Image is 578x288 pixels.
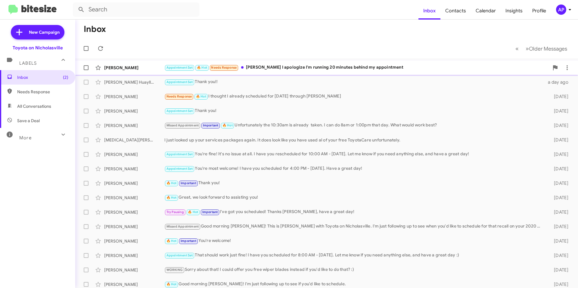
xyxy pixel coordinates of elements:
div: AP [556,5,566,15]
span: Inbox [17,74,68,80]
span: Labels [19,60,37,66]
span: « [515,45,519,52]
div: [PERSON_NAME] [104,224,164,230]
a: Insights [501,2,527,20]
button: Next [522,42,571,55]
span: 🔥 Hot [197,66,207,70]
div: [PERSON_NAME] [104,195,164,201]
span: Important [203,123,219,127]
div: [DATE] [544,224,573,230]
span: 🔥 Hot [222,123,233,127]
div: [PERSON_NAME] [104,166,164,172]
span: 🔥 Hot [166,282,177,286]
div: Toyota on Nicholasville [13,45,63,51]
a: Profile [527,2,551,20]
div: [DATE] [544,238,573,244]
span: Appointment Set [166,66,193,70]
div: a day ago [544,79,573,85]
div: [PERSON_NAME] [104,209,164,215]
span: Save a Deal [17,118,40,124]
div: I thought I already scheduled for [DATE] through [PERSON_NAME] [164,93,544,100]
span: New Campaign [29,29,60,35]
span: Important [181,181,196,185]
div: [DATE] [544,281,573,287]
input: Search [73,2,199,17]
span: WORKING [166,268,183,272]
div: [PERSON_NAME] [104,252,164,259]
span: Try Pausing [166,210,184,214]
div: Thank you!! [164,79,544,85]
div: Good morning [PERSON_NAME]! I'm just following up to see if you'd like to schedule. [164,281,544,288]
div: [PERSON_NAME] I apologize I'm running 20 minutes behind my appointment [164,64,549,71]
span: Important [181,239,196,243]
span: Appointment Set [166,152,193,156]
span: Missed Appointment [166,225,199,228]
span: 🔥 Hot [188,210,198,214]
div: [PERSON_NAME] Huayllani-[PERSON_NAME] [104,79,164,85]
div: You're welcome! [164,237,544,244]
a: Calendar [471,2,501,20]
div: [PERSON_NAME] [104,122,164,129]
div: You're fine! It's no issue at all. I have you rescheduled for 10:00 AM - [DATE]. Let me know if y... [164,151,544,158]
span: Important [202,210,218,214]
div: [DATE] [544,209,573,215]
span: Needs Response [211,66,237,70]
span: Needs Response [17,89,68,95]
span: Appointment Set [166,167,193,171]
div: I've got you scheduled! Thanks [PERSON_NAME], have a great day! [164,209,544,215]
div: [DATE] [544,166,573,172]
div: [PERSON_NAME] [104,108,164,114]
button: AP [551,5,571,15]
div: Sorry about that! I could offer you free wiper blades instead if you'd like to do that? :) [164,266,544,273]
div: Thank you! [164,107,544,114]
div: [DATE] [544,122,573,129]
button: Previous [512,42,522,55]
a: Inbox [418,2,440,20]
a: New Campaign [11,25,64,39]
span: Older Messages [529,45,567,52]
div: [DATE] [544,267,573,273]
div: [DATE] [544,252,573,259]
div: Great, we look forward to assisting you! [164,194,544,201]
span: Needs Response [166,94,192,98]
span: 🔥 Hot [196,94,206,98]
div: [PERSON_NAME] [104,94,164,100]
h1: Inbox [84,24,106,34]
div: [DATE] [544,195,573,201]
div: [PERSON_NAME] [104,267,164,273]
nav: Page navigation example [512,42,571,55]
span: 🔥 Hot [166,239,177,243]
span: 🔥 Hot [166,196,177,200]
span: Appointment Set [166,253,193,257]
div: [PERSON_NAME] [104,281,164,287]
div: [DATE] [544,180,573,186]
span: » [526,45,529,52]
div: [PERSON_NAME] [104,65,164,71]
div: [DATE] [544,108,573,114]
span: Appointment Set [166,109,193,113]
span: All Conversations [17,103,51,109]
div: That should work just fine! I have you scheduled for 8:00 AM - [DATE]. Let me know if you need an... [164,252,544,259]
div: [PERSON_NAME] [104,151,164,157]
div: [DATE] [544,137,573,143]
div: [PERSON_NAME] [104,238,164,244]
span: More [19,135,32,141]
div: [MEDICAL_DATA][PERSON_NAME] [104,137,164,143]
span: Missed Appointment [166,123,199,127]
div: [DATE] [544,151,573,157]
div: [DATE] [544,94,573,100]
div: [PERSON_NAME] [104,180,164,186]
div: Unfortunately the 10:30am is already taken. I can do 8am or 1:00pm that day. What would work best? [164,122,544,129]
span: Appointment Set [166,80,193,84]
div: Thank you! [164,180,544,187]
div: I just looked up your services packages again. It does look like you have used al of your free To... [164,137,544,143]
span: (2) [63,74,68,80]
a: Contacts [440,2,471,20]
div: Good morning [PERSON_NAME]! This is [PERSON_NAME] with Toyota on Nicholasville. I'm just followin... [164,223,544,230]
div: You're most welcome! I have you scheduled for 4:00 PM - [DATE]. Have a great day! [164,165,544,172]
